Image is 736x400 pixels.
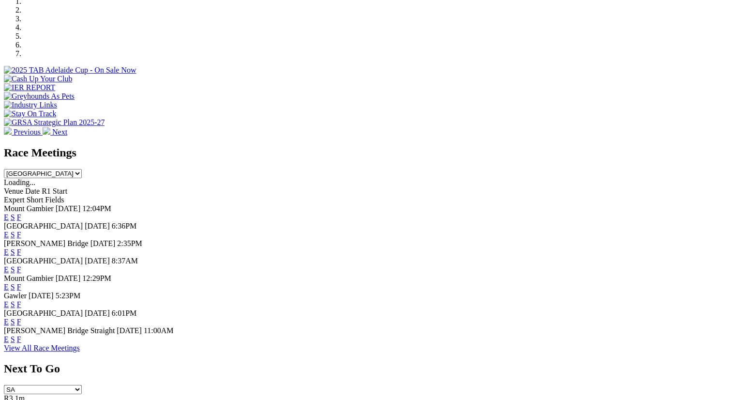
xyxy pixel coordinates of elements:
span: [DATE] [85,309,110,317]
span: 12:04PM [82,204,111,213]
span: [GEOGRAPHIC_DATA] [4,257,83,265]
span: Gawler [4,292,27,300]
a: F [17,248,21,256]
img: Cash Up Your Club [4,75,72,83]
span: Next [52,128,67,136]
img: Stay On Track [4,109,56,118]
span: R1 Start [42,187,67,195]
img: chevron-right-pager-white.svg [43,127,50,135]
span: [DATE] [85,222,110,230]
span: [DATE] [90,239,116,247]
a: E [4,231,9,239]
a: S [11,318,15,326]
a: S [11,265,15,274]
img: Industry Links [4,101,57,109]
a: E [4,283,9,291]
img: Greyhounds As Pets [4,92,75,101]
img: chevron-left-pager-white.svg [4,127,12,135]
a: E [4,335,9,343]
span: 6:01PM [112,309,137,317]
a: View All Race Meetings [4,344,80,352]
span: [DATE] [117,326,142,335]
span: 12:29PM [82,274,111,282]
span: Date [25,187,40,195]
img: GRSA Strategic Plan 2025-27 [4,118,105,127]
span: Previous [14,128,41,136]
a: E [4,248,9,256]
h2: Race Meetings [4,146,732,159]
span: [PERSON_NAME] Bridge [4,239,89,247]
span: 8:37AM [112,257,138,265]
a: E [4,213,9,221]
a: F [17,300,21,308]
span: [DATE] [29,292,54,300]
a: E [4,265,9,274]
img: IER REPORT [4,83,55,92]
a: F [17,318,21,326]
span: [DATE] [56,274,81,282]
a: S [11,231,15,239]
a: S [11,283,15,291]
span: 11:00AM [144,326,174,335]
a: F [17,335,21,343]
a: S [11,300,15,308]
span: Loading... [4,178,35,186]
a: F [17,231,21,239]
span: 6:36PM [112,222,137,230]
span: Mount Gambier [4,204,54,213]
a: E [4,300,9,308]
h2: Next To Go [4,362,732,375]
a: Previous [4,128,43,136]
a: F [17,283,21,291]
img: 2025 TAB Adelaide Cup - On Sale Now [4,66,136,75]
a: S [11,335,15,343]
span: [GEOGRAPHIC_DATA] [4,309,83,317]
a: F [17,265,21,274]
span: Mount Gambier [4,274,54,282]
a: S [11,248,15,256]
a: S [11,213,15,221]
span: Expert [4,196,25,204]
a: F [17,213,21,221]
a: Next [43,128,67,136]
span: [DATE] [85,257,110,265]
span: Fields [45,196,64,204]
span: [PERSON_NAME] Bridge Straight [4,326,115,335]
span: [DATE] [56,204,81,213]
span: Venue [4,187,23,195]
a: E [4,318,9,326]
span: 5:23PM [56,292,81,300]
span: 2:35PM [117,239,142,247]
span: [GEOGRAPHIC_DATA] [4,222,83,230]
span: Short [27,196,44,204]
